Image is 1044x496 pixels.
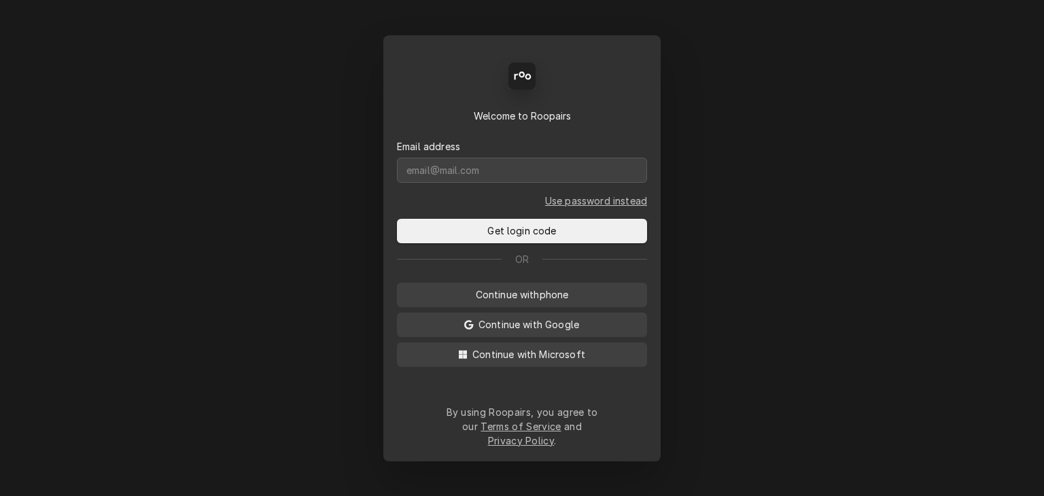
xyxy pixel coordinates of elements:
div: Or [397,252,647,266]
span: Continue with Google [476,317,582,332]
div: By using Roopairs, you agree to our and . [446,405,598,448]
button: Get login code [397,219,647,243]
button: Continue with Microsoft [397,342,647,367]
label: Email address [397,139,460,154]
a: Go to Email and password form [545,194,647,208]
span: Continue with phone [473,287,572,302]
div: Welcome to Roopairs [397,109,647,123]
a: Privacy Policy [488,435,554,446]
a: Terms of Service [481,421,561,432]
span: Get login code [485,224,559,238]
button: Continue with Google [397,313,647,337]
input: email@mail.com [397,158,647,183]
span: Continue with Microsoft [470,347,588,361]
button: Continue withphone [397,283,647,307]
